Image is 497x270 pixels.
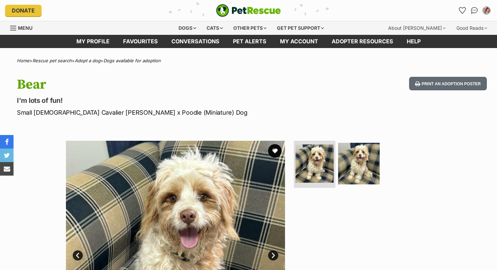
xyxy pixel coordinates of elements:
[73,250,83,261] a: Prev
[295,144,334,183] img: Photo of Bear
[268,250,278,261] a: Next
[471,7,478,14] img: chat-41dd97257d64d25036548639549fe6c8038ab92f7586957e7f3b1b290dea8141.svg
[469,5,480,16] a: Conversations
[216,4,281,17] a: PetRescue
[165,35,226,48] a: conversations
[70,35,116,48] a: My profile
[116,35,165,48] a: Favourites
[229,21,271,35] div: Other pets
[17,96,303,105] p: I'm lots of fun!
[103,58,161,63] a: Dogs available for adoption
[17,77,303,92] h1: Bear
[273,35,325,48] a: My account
[226,35,273,48] a: Pet alerts
[452,21,492,35] div: Good Reads
[400,35,427,48] a: Help
[17,58,29,63] a: Home
[409,77,487,91] button: Print an adoption poster
[483,7,490,14] img: Remi Lynch profile pic
[272,21,329,35] div: Get pet support
[5,5,42,16] a: Donate
[32,58,72,63] a: Rescue pet search
[10,21,37,33] a: Menu
[75,58,100,63] a: Adopt a dog
[17,108,303,117] p: Small [DEMOGRAPHIC_DATA] Cavalier [PERSON_NAME] x Poodle (Miniature) Dog
[216,4,281,17] img: logo-e224e6f780fb5917bec1dbf3a21bbac754714ae5b6737aabdf751b685950b380.svg
[18,25,32,31] span: Menu
[457,5,468,16] a: Favourites
[338,143,380,184] img: Photo of Bear
[268,144,282,158] button: favourite
[202,21,228,35] div: Cats
[174,21,201,35] div: Dogs
[457,5,492,16] ul: Account quick links
[325,35,400,48] a: Adopter resources
[481,5,492,16] button: My account
[383,21,450,35] div: About [PERSON_NAME]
